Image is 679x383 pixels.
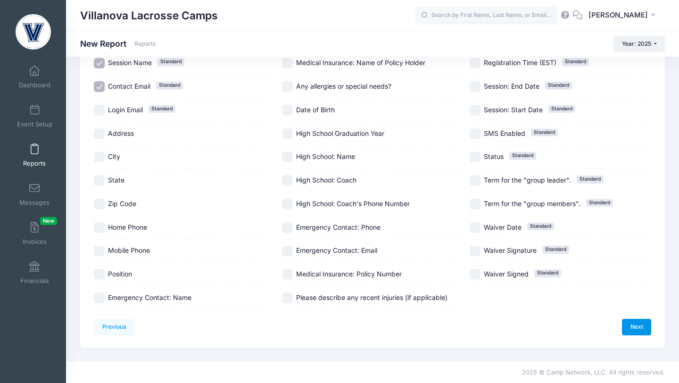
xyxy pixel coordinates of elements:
[17,120,52,128] span: Event Setup
[484,200,580,208] span: Term for the "group members".
[108,270,132,278] span: Position
[484,246,537,254] span: Waiver Signature
[470,199,480,209] input: Term for the "group members".Standard
[296,58,425,67] span: Medical Insurance: Name of Policy Holder
[12,60,57,93] a: Dashboard
[470,128,480,139] input: SMS EnabledStandard
[80,39,156,49] h1: New Report
[542,246,569,253] span: Standard
[296,176,356,184] span: High School: Coach
[296,129,384,137] span: High School Graduation Year
[582,5,665,26] button: [PERSON_NAME]
[12,256,57,289] a: Financials
[282,128,293,139] input: High School Graduation Year
[94,128,105,139] input: Address
[108,106,143,114] span: Login Email
[134,41,156,48] a: Reports
[94,246,105,257] input: Mobile Phone
[157,58,184,66] span: Standard
[282,152,293,163] input: High School: Name
[484,152,504,160] span: Status
[296,246,377,254] span: Emergency Contact: Email
[94,58,105,69] input: Session NameStandard
[470,269,480,280] input: Waiver SignedStandard
[534,269,561,277] span: Standard
[108,200,136,208] span: Zip Code
[282,246,293,257] input: Emergency Contact: Email
[94,81,105,92] input: Contact EmailStandard
[509,152,536,159] span: Standard
[484,58,556,67] span: Registration Time (EST)
[484,82,539,90] span: Session: End Date
[282,58,293,69] input: Medical Insurance: Name of Policy Holder
[484,106,543,114] span: Session: Start Date
[562,58,589,66] span: Standard
[108,152,120,160] span: City
[94,175,105,186] input: State
[108,246,150,254] span: Mobile Phone
[484,129,525,137] span: SMS Enabled
[12,139,57,172] a: Reports
[108,293,191,301] span: Emergency Contact: Name
[470,58,480,69] input: Registration Time (EST)Standard
[94,292,105,303] input: Emergency Contact: Name
[282,199,293,209] input: High School: Coach's Phone Number
[622,40,651,47] span: Year: 2025
[296,82,391,90] span: Any allergies or special needs?
[108,129,134,137] span: Address
[108,176,124,184] span: State
[470,105,480,116] input: Session: Start DateStandard
[470,222,480,233] input: Waiver DateStandard
[470,175,480,186] input: Term for the "group leader".Standard
[577,175,604,183] span: Standard
[19,81,50,89] span: Dashboard
[588,10,648,20] span: [PERSON_NAME]
[12,100,57,133] a: Event Setup
[548,105,575,113] span: Standard
[108,223,147,231] span: Home Phone
[94,269,105,280] input: Position
[282,292,293,303] input: Please describe any recent injuries (if applicable)
[296,200,410,208] span: High School: Coach's Phone Number
[20,277,49,285] span: Financials
[484,223,522,231] span: Waiver Date
[156,82,183,89] span: Standard
[108,58,152,67] span: Session Name
[282,269,293,280] input: Medical Insurance: Policy Number
[282,222,293,233] input: Emergency Contact: Phone
[23,159,46,167] span: Reports
[296,223,381,231] span: Emergency Contact: Phone
[94,152,105,163] input: City
[23,238,47,246] span: Invoices
[484,270,529,278] span: Waiver Signed
[94,199,105,209] input: Zip Code
[80,5,218,26] h1: Villanova Lacrosse Camps
[296,152,355,160] span: High School: Name
[545,82,572,89] span: Standard
[12,217,57,250] a: InvoicesNew
[108,82,150,90] span: Contact Email
[16,14,51,50] img: Villanova Lacrosse Camps
[586,199,613,207] span: Standard
[282,175,293,186] input: High School: Coach
[470,152,480,163] input: StatusStandard
[484,176,571,184] span: Term for the "group leader".
[296,270,402,278] span: Medical Insurance: Policy Number
[282,81,293,92] input: Any allergies or special needs?
[415,6,557,25] input: Search by First Name, Last Name, or Email...
[94,105,105,116] input: Login EmailStandard
[531,129,558,136] span: Standard
[527,223,554,230] span: Standard
[282,105,293,116] input: Date of Birth
[296,106,335,114] span: Date of Birth
[296,293,447,301] span: Please describe any recent injuries (if applicable)
[94,319,134,335] a: Previous
[470,81,480,92] input: Session: End DateStandard
[613,36,665,52] button: Year: 2025
[12,178,57,211] a: Messages
[622,319,651,335] a: Next
[40,217,57,225] span: New
[149,105,175,113] span: Standard
[94,222,105,233] input: Home Phone
[470,246,480,257] input: Waiver SignatureStandard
